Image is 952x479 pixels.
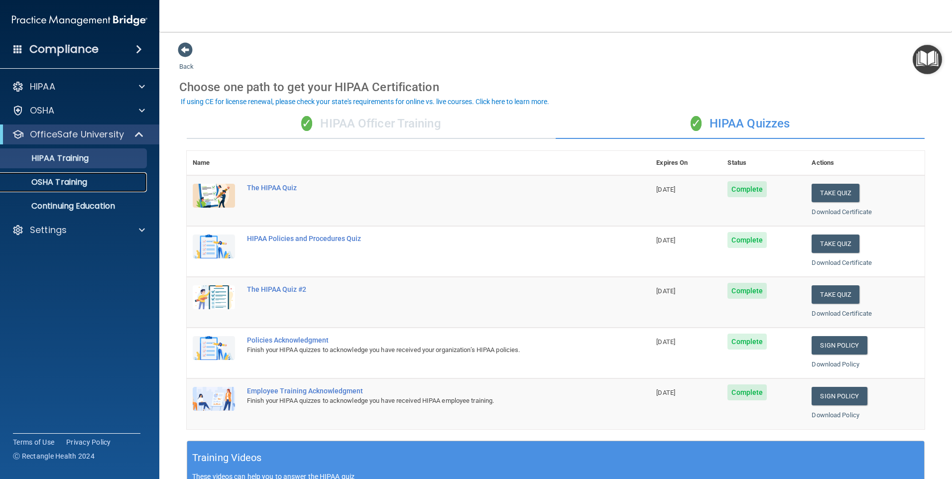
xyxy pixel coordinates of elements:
a: Settings [12,224,145,236]
a: OfficeSafe University [12,128,144,140]
span: [DATE] [656,338,675,346]
div: The HIPAA Quiz #2 [247,285,600,293]
span: Ⓒ Rectangle Health 2024 [13,451,95,461]
button: If using CE for license renewal, please check your state's requirements for online vs. live cours... [179,97,551,107]
div: HIPAA Policies and Procedures Quiz [247,235,600,242]
p: HIPAA [30,81,55,93]
div: HIPAA Quizzes [556,109,925,139]
span: Complete [727,384,767,400]
a: Privacy Policy [66,437,111,447]
div: If using CE for license renewal, please check your state's requirements for online vs. live cours... [181,98,549,105]
span: Complete [727,334,767,350]
span: Complete [727,181,767,197]
span: ✓ [691,116,702,131]
div: Policies Acknowledgment [247,336,600,344]
a: Back [179,51,194,70]
a: HIPAA [12,81,145,93]
th: Expires On [650,151,721,175]
h4: Compliance [29,42,99,56]
div: Finish your HIPAA quizzes to acknowledge you have received your organization’s HIPAA policies. [247,344,600,356]
a: Download Policy [812,411,859,419]
th: Name [187,151,241,175]
span: [DATE] [656,186,675,193]
button: Take Quiz [812,285,859,304]
div: HIPAA Officer Training [187,109,556,139]
a: Terms of Use [13,437,54,447]
h5: Training Videos [192,449,262,467]
a: Sign Policy [812,387,867,405]
span: ✓ [301,116,312,131]
span: Complete [727,232,767,248]
p: OSHA [30,105,55,117]
span: [DATE] [656,287,675,295]
a: Download Policy [812,360,859,368]
span: [DATE] [656,237,675,244]
th: Status [721,151,806,175]
div: Finish your HIPAA quizzes to acknowledge you have received HIPAA employee training. [247,395,600,407]
a: Download Certificate [812,310,872,317]
a: OSHA [12,105,145,117]
div: Employee Training Acknowledgment [247,387,600,395]
button: Take Quiz [812,235,859,253]
p: OSHA Training [6,177,87,187]
button: Take Quiz [812,184,859,202]
p: OfficeSafe University [30,128,124,140]
span: [DATE] [656,389,675,396]
img: PMB logo [12,10,147,30]
a: Download Certificate [812,259,872,266]
p: Continuing Education [6,201,142,211]
p: Settings [30,224,67,236]
div: Choose one path to get your HIPAA Certification [179,73,932,102]
span: Complete [727,283,767,299]
a: Download Certificate [812,208,872,216]
div: The HIPAA Quiz [247,184,600,192]
p: HIPAA Training [6,153,89,163]
button: Open Resource Center [913,45,942,74]
a: Sign Policy [812,336,867,355]
th: Actions [806,151,925,175]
